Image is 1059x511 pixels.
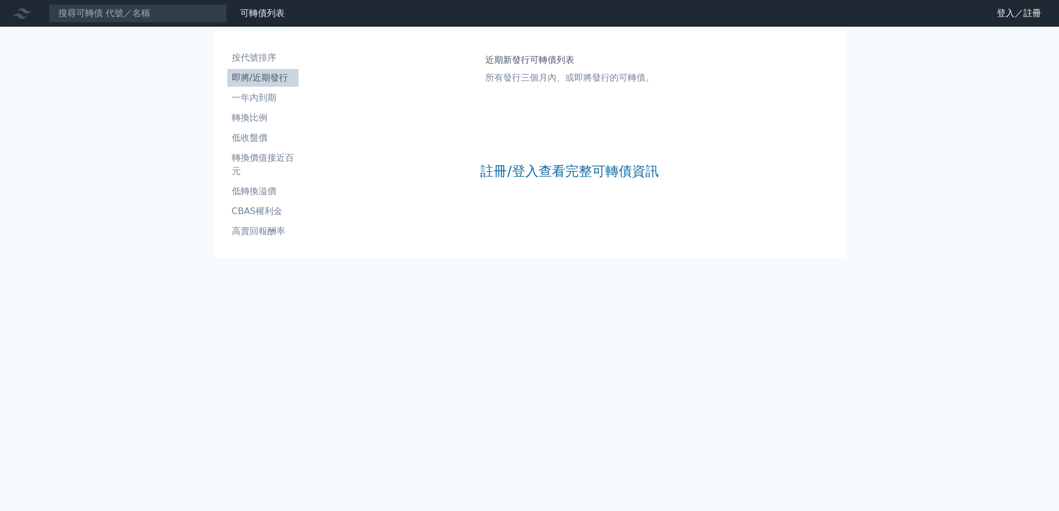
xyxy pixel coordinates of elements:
[485,53,654,67] h1: 近期新發行可轉債列表
[227,151,299,178] li: 轉換價值接近百元
[227,51,299,65] li: 按代號排序
[227,89,299,107] a: 一年內到期
[227,111,299,125] li: 轉換比例
[227,149,299,180] a: 轉換價值接近百元
[227,185,299,198] li: 低轉換溢價
[227,225,299,238] li: 高賣回報酬率
[227,131,299,145] li: 低收盤價
[227,129,299,147] a: 低收盤價
[227,91,299,105] li: 一年內到期
[227,109,299,127] a: 轉換比例
[227,69,299,87] a: 即將/近期發行
[485,71,654,85] p: 所有發行三個月內、或即將發行的可轉債。
[227,205,299,218] li: CBAS權利金
[227,71,299,85] li: 即將/近期發行
[240,8,285,18] a: 可轉債列表
[227,222,299,240] a: 高賣回報酬率
[227,202,299,220] a: CBAS權利金
[227,49,299,67] a: 按代號排序
[988,4,1050,22] a: 登入／註冊
[49,4,227,23] input: 搜尋可轉債 代號／名稱
[480,162,658,180] a: 註冊/登入查看完整可轉債資訊
[227,182,299,200] a: 低轉換溢價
